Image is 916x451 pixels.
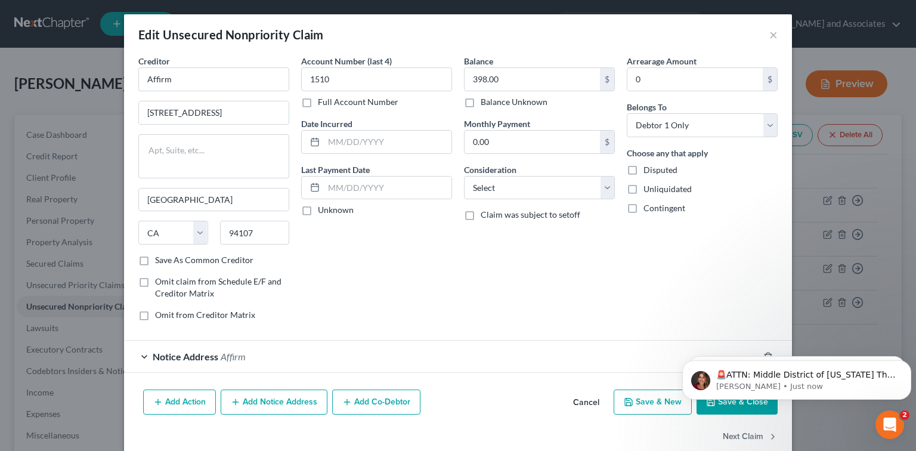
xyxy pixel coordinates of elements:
label: Monthly Payment [464,118,530,130]
label: Balance Unknown [481,96,547,108]
div: $ [763,68,777,91]
button: Add Action [143,390,216,415]
input: MM/DD/YYYY [324,131,451,153]
div: $ [600,68,614,91]
input: 0.00 [465,131,600,153]
span: Disputed [643,165,677,175]
span: Creditor [138,56,170,66]
label: Last Payment Date [301,163,370,176]
span: Contingent [643,203,685,213]
input: MM/DD/YYYY [324,177,451,199]
button: Cancel [564,391,609,415]
label: Arrearage Amount [627,55,697,67]
label: Full Account Number [318,96,398,108]
label: Date Incurred [301,118,352,130]
label: Unknown [318,204,354,216]
label: Balance [464,55,493,67]
label: Consideration [464,163,516,176]
button: Add Co-Debtor [332,390,420,415]
input: Enter city... [139,189,289,211]
span: Claim was subject to setoff [481,209,580,220]
span: 2 [900,410,909,420]
span: Belongs To [627,102,667,112]
input: 0.00 [465,68,600,91]
input: Search creditor by name... [138,67,289,91]
label: Choose any that apply [627,147,708,159]
input: 0.00 [627,68,763,91]
div: $ [600,131,614,153]
iframe: Intercom notifications message [677,335,916,419]
button: × [769,27,778,42]
label: Account Number (last 4) [301,55,392,67]
div: Edit Unsecured Nonpriority Claim [138,26,324,43]
button: Add Notice Address [221,390,327,415]
span: Unliquidated [643,184,692,194]
label: Save As Common Creditor [155,254,253,266]
input: Enter address... [139,101,289,124]
span: Omit claim from Schedule E/F and Creditor Matrix [155,276,281,298]
input: XXXX [301,67,452,91]
button: Next Claim [723,424,778,449]
span: Affirm [221,351,246,362]
input: Enter zip... [220,221,290,245]
span: Notice Address [153,351,218,362]
button: Save & New [614,390,692,415]
span: Omit from Creditor Matrix [155,310,255,320]
iframe: Intercom live chat [875,410,904,439]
